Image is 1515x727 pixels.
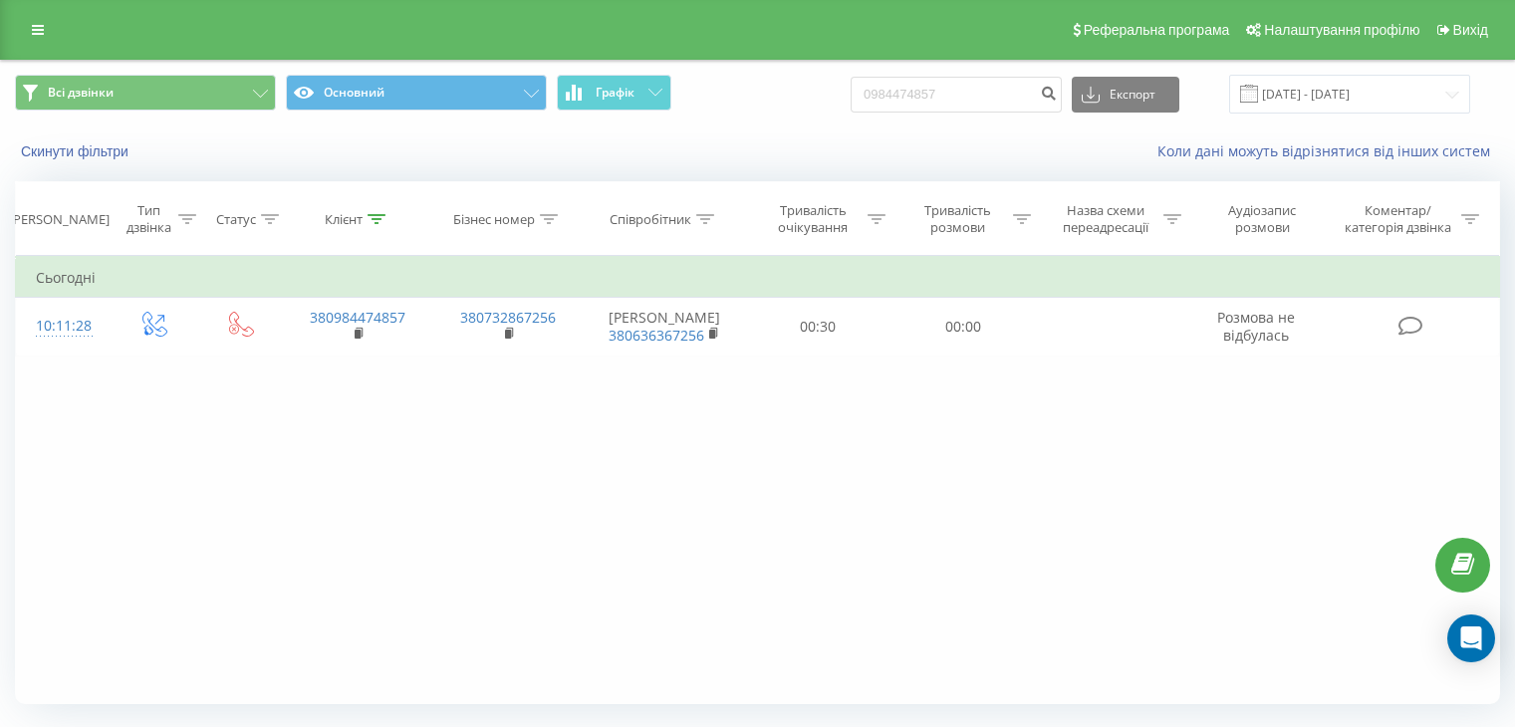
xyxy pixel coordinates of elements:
a: 380984474857 [310,308,405,327]
span: Вихід [1453,22,1488,38]
div: Тип дзвінка [126,202,172,236]
button: Всі дзвінки [15,75,276,111]
div: Назва схеми переадресації [1054,202,1158,236]
div: Тривалість розмови [908,202,1008,236]
span: Налаштування профілю [1264,22,1419,38]
span: Реферальна програма [1084,22,1230,38]
div: [PERSON_NAME] [9,211,110,228]
div: Співробітник [610,211,691,228]
button: Графік [557,75,671,111]
div: Коментар/категорія дзвінка [1340,202,1456,236]
span: Розмова не відбулась [1217,308,1295,345]
button: Скинути фільтри [15,142,138,160]
div: Бізнес номер [453,211,535,228]
div: Аудіозапис розмови [1204,202,1321,236]
td: 00:30 [746,298,890,356]
button: Основний [286,75,547,111]
input: Пошук за номером [851,77,1062,113]
a: 380732867256 [460,308,556,327]
a: Коли дані можуть відрізнятися вiд інших систем [1157,141,1500,160]
button: Експорт [1072,77,1179,113]
td: Сьогодні [16,258,1500,298]
span: Всі дзвінки [48,85,114,101]
div: 10:11:28 [36,307,89,346]
a: 380636367256 [609,326,704,345]
span: Графік [596,86,634,100]
div: Open Intercom Messenger [1447,614,1495,662]
div: Статус [216,211,256,228]
div: Клієнт [325,211,363,228]
div: Тривалість очікування [764,202,864,236]
td: [PERSON_NAME] [584,298,746,356]
td: 00:00 [890,298,1035,356]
